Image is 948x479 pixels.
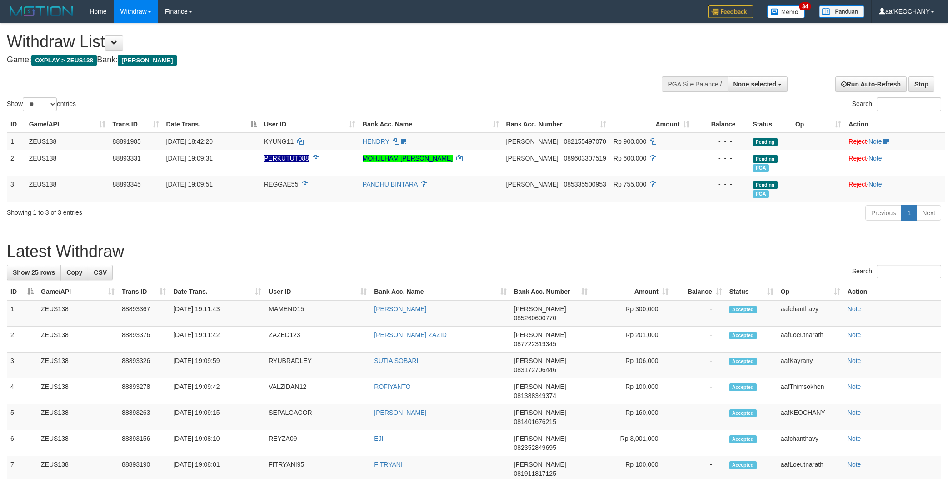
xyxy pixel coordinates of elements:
td: ZEUS138 [37,327,118,353]
td: ZAZED123 [265,327,370,353]
a: FITRYANI [374,461,403,468]
span: [PERSON_NAME] [514,383,566,390]
span: 88891985 [113,138,141,145]
span: [PERSON_NAME] [514,331,566,338]
input: Search: [877,97,941,111]
h1: Latest Withdraw [7,242,941,261]
a: CSV [88,265,113,280]
span: Copy 083172706446 to clipboard [514,366,556,373]
th: Date Trans.: activate to sort column ascending [170,283,265,300]
a: Reject [848,155,867,162]
td: ZEUS138 [37,404,118,430]
span: None selected [733,81,777,88]
th: Op: activate to sort column ascending [777,283,844,300]
th: ID: activate to sort column descending [7,283,37,300]
span: [PERSON_NAME] [514,461,566,468]
a: HENDRY [363,138,389,145]
td: - [672,430,726,456]
td: - [672,404,726,430]
th: Amount: activate to sort column ascending [591,283,672,300]
th: Game/API: activate to sort column ascending [25,116,109,133]
th: Balance: activate to sort column ascending [672,283,726,300]
td: - [672,378,726,404]
td: · [845,150,945,176]
a: [PERSON_NAME] [374,409,426,416]
span: Copy 085260600770 to clipboard [514,314,556,322]
a: Run Auto-Refresh [835,76,907,92]
label: Search: [852,265,941,278]
span: [DATE] 18:42:20 [166,138,213,145]
td: 5 [7,404,37,430]
span: Marked by aafanarl [753,190,769,198]
td: [DATE] 19:09:59 [170,353,265,378]
th: Bank Acc. Number: activate to sort column ascending [510,283,591,300]
td: SEPALGACOR [265,404,370,430]
td: - [672,300,726,327]
th: ID [7,116,25,133]
span: Copy 081401676215 to clipboard [514,418,556,425]
a: EJI [374,435,383,442]
label: Show entries [7,97,76,111]
a: SUTIA SOBARI [374,357,418,364]
span: [PERSON_NAME] [506,181,559,188]
td: aafchanthavy [777,300,844,327]
td: 3 [7,353,37,378]
a: Note [848,305,861,313]
td: ZEUS138 [25,176,109,202]
a: [PERSON_NAME] [374,305,426,313]
td: 88893376 [118,327,170,353]
td: RYUBRADLEY [265,353,370,378]
span: [PERSON_NAME] [506,138,559,145]
td: Rp 100,000 [591,378,672,404]
th: Op: activate to sort column ascending [792,116,845,133]
td: 88893263 [118,404,170,430]
span: Rp 755.000 [614,181,646,188]
span: Copy [66,269,82,276]
span: [PERSON_NAME] [118,55,176,66]
td: ZEUS138 [37,300,118,327]
div: - - - [697,137,745,146]
label: Search: [852,97,941,111]
td: 2 [7,150,25,176]
span: 34 [799,2,811,10]
span: Accepted [729,332,757,339]
td: ZEUS138 [25,133,109,150]
img: MOTION_logo.png [7,5,76,18]
span: [DATE] 19:09:31 [166,155,213,162]
span: Copy 089603307519 to clipboard [564,155,606,162]
td: 88893278 [118,378,170,404]
th: Bank Acc. Number: activate to sort column ascending [503,116,610,133]
div: Showing 1 to 3 of 3 entries [7,204,388,217]
span: Accepted [729,306,757,313]
span: REGGAE55 [264,181,298,188]
th: Trans ID: activate to sort column ascending [109,116,163,133]
td: aafLoeutnarath [777,327,844,353]
td: 1 [7,133,25,150]
td: 1 [7,300,37,327]
td: Rp 300,000 [591,300,672,327]
td: MAMEND15 [265,300,370,327]
td: · [845,133,945,150]
div: PGA Site Balance / [662,76,727,92]
a: Note [848,331,861,338]
button: None selected [728,76,788,92]
a: 1 [901,205,917,221]
span: [DATE] 19:09:51 [166,181,213,188]
span: 88893345 [113,181,141,188]
select: Showentries [23,97,57,111]
span: Copy 081388349374 to clipboard [514,392,556,399]
td: [DATE] 19:11:43 [170,300,265,327]
td: 3 [7,176,25,202]
td: 88893326 [118,353,170,378]
a: Note [868,181,882,188]
img: Button%20Memo.svg [767,5,805,18]
td: Rp 3,001,000 [591,430,672,456]
span: Copy 087722319345 to clipboard [514,340,556,348]
td: 4 [7,378,37,404]
td: aafchanthavy [777,430,844,456]
span: [PERSON_NAME] [514,357,566,364]
span: [PERSON_NAME] [514,409,566,416]
td: - [672,353,726,378]
span: CSV [94,269,107,276]
a: Reject [848,138,867,145]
